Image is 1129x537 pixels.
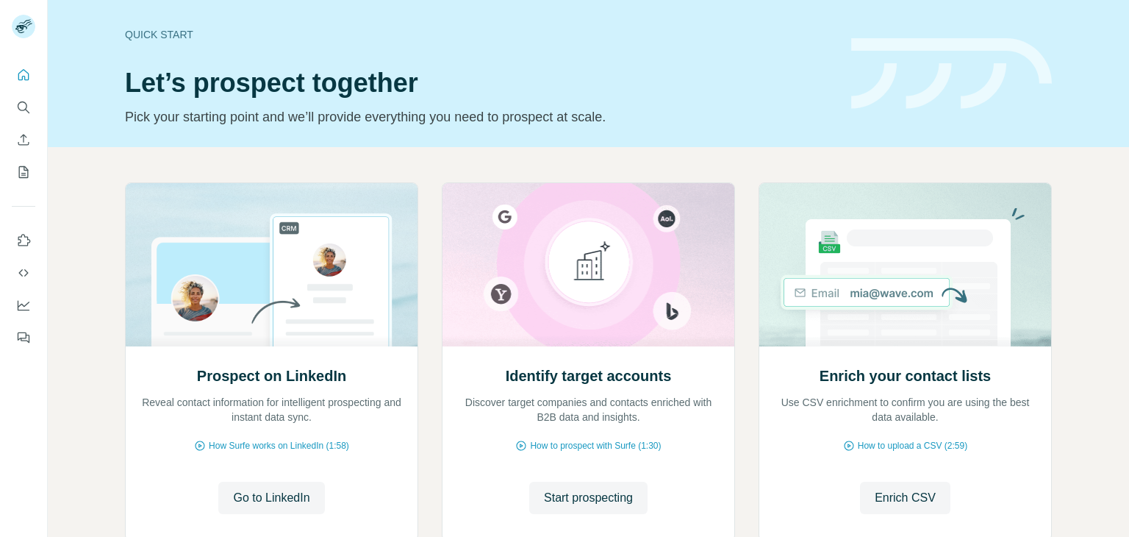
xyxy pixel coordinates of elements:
[860,482,950,514] button: Enrich CSV
[774,395,1036,424] p: Use CSV enrichment to confirm you are using the best data available.
[140,395,403,424] p: Reveal contact information for intelligent prospecting and instant data sync.
[529,482,648,514] button: Start prospecting
[858,439,967,452] span: How to upload a CSV (2:59)
[457,395,720,424] p: Discover target companies and contacts enriched with B2B data and insights.
[12,324,35,351] button: Feedback
[12,260,35,286] button: Use Surfe API
[125,68,834,98] h1: Let’s prospect together
[442,183,735,346] img: Identify target accounts
[12,292,35,319] button: Dashboard
[209,439,349,452] span: How Surfe works on LinkedIn (1:58)
[218,482,324,514] button: Go to LinkedIn
[12,94,35,121] button: Search
[506,366,672,386] h2: Identify target accounts
[12,127,35,153] button: Enrich CSV
[12,62,35,88] button: Quick start
[12,159,35,185] button: My lists
[875,489,936,507] span: Enrich CSV
[544,489,633,507] span: Start prospecting
[530,439,661,452] span: How to prospect with Surfe (1:30)
[12,227,35,254] button: Use Surfe on LinkedIn
[759,183,1052,346] img: Enrich your contact lists
[125,27,834,42] div: Quick start
[233,489,309,507] span: Go to LinkedIn
[125,183,418,346] img: Prospect on LinkedIn
[125,107,834,127] p: Pick your starting point and we’ll provide everything you need to prospect at scale.
[820,366,991,386] h2: Enrich your contact lists
[197,366,346,386] h2: Prospect on LinkedIn
[851,38,1052,110] img: banner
